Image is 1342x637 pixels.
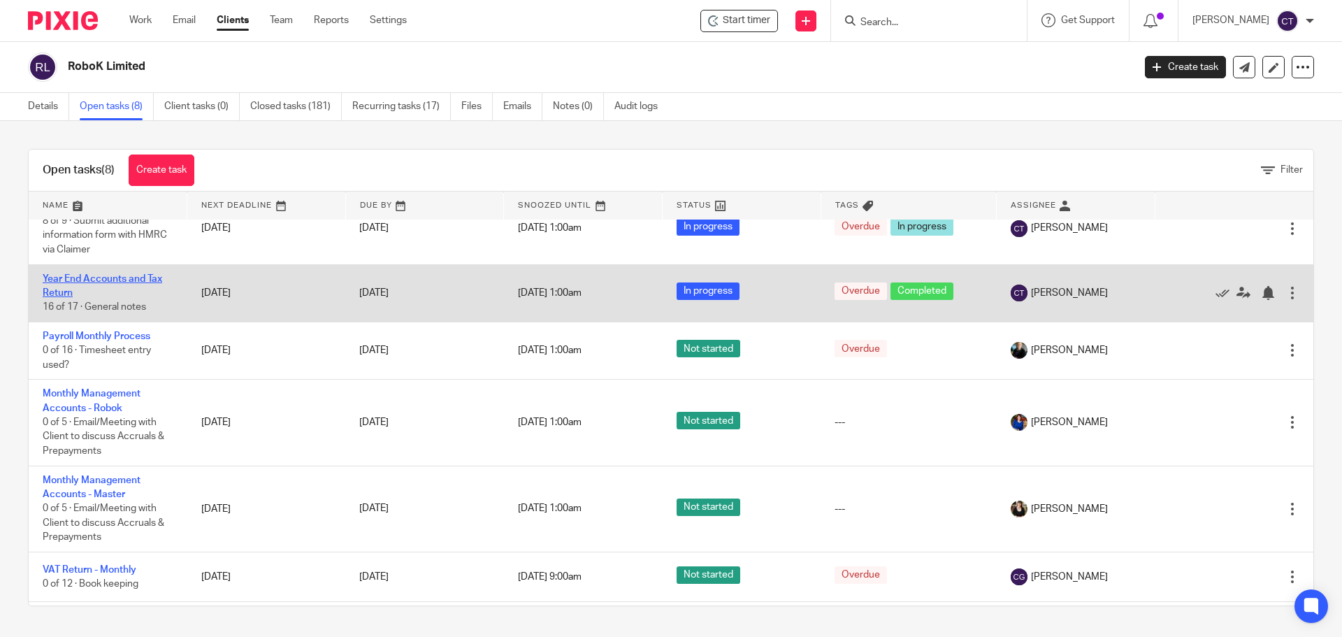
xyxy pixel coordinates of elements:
span: Not started [677,566,740,584]
a: Emails [503,93,542,120]
span: Not started [677,412,740,429]
span: Not started [677,340,740,357]
span: [PERSON_NAME] [1031,570,1108,584]
a: Open tasks (8) [80,93,154,120]
img: Helen%20Campbell.jpeg [1011,501,1027,517]
a: Client tasks (0) [164,93,240,120]
span: [PERSON_NAME] [1031,343,1108,357]
span: In progress [677,282,739,300]
span: (8) [101,164,115,176]
span: Snoozed Until [518,201,591,209]
span: Filter [1280,165,1303,175]
a: Team [270,13,293,27]
span: Status [677,201,712,209]
span: 16 of 17 · General notes [43,302,146,312]
span: [PERSON_NAME] [1031,286,1108,300]
img: svg%3E [1011,568,1027,585]
span: Get Support [1061,15,1115,25]
td: [DATE] [187,552,346,601]
span: [PERSON_NAME] [1031,502,1108,516]
span: [DATE] [359,417,389,427]
span: [DATE] 1:00am [518,417,582,427]
a: Details [28,93,69,120]
a: Payroll Monthly Process [43,331,150,341]
td: [DATE] [187,264,346,322]
a: Mark as done [1215,286,1236,300]
h2: RoboK Limited [68,59,913,74]
img: Nicole.jpeg [1011,414,1027,431]
a: Clients [217,13,249,27]
td: [DATE] [187,380,346,466]
a: Settings [370,13,407,27]
td: [DATE] [187,466,346,552]
a: Create task [1145,56,1226,78]
h1: Open tasks [43,163,115,178]
span: Not started [677,499,740,516]
span: [DATE] [359,572,389,582]
a: Files [461,93,493,120]
span: 8 of 9 · Submit additional information form with HMRC via Claimer [43,216,167,255]
span: 0 of 5 · Email/Meeting with Client to discuss Accruals & Prepayments [43,417,164,456]
img: svg%3E [1276,10,1299,32]
a: Monthly Management Accounts - Master [43,475,140,499]
span: Tags [835,201,859,209]
a: Email [173,13,196,27]
span: [DATE] 1:00am [518,288,582,298]
input: Search [859,17,985,29]
span: [PERSON_NAME] [1031,415,1108,429]
span: 0 of 16 · Timesheet entry used? [43,345,151,370]
img: nicky-partington.jpg [1011,342,1027,359]
div: --- [835,415,982,429]
div: --- [835,502,982,516]
img: svg%3E [1011,220,1027,237]
img: svg%3E [28,52,57,82]
img: Pixie [28,11,98,30]
span: 0 of 5 · Email/Meeting with Client to discuss Accruals & Prepayments [43,503,164,542]
a: Create task [129,155,194,186]
a: Closed tasks (181) [250,93,342,120]
a: Reports [314,13,349,27]
span: [DATE] [359,223,389,233]
span: In progress [890,218,953,236]
p: [PERSON_NAME] [1192,13,1269,27]
span: [DATE] 9:00am [518,572,582,582]
span: Overdue [835,566,887,584]
a: Year End Accounts and Tax Return [43,274,162,298]
span: In progress [677,218,739,236]
span: [DATE] [359,288,389,298]
span: Overdue [835,340,887,357]
span: Overdue [835,218,887,236]
a: Notes (0) [553,93,604,120]
div: RoboK Limited [700,10,778,32]
span: [DATE] [359,504,389,514]
a: Audit logs [614,93,668,120]
span: Start timer [723,13,770,28]
span: [DATE] 1:00am [518,504,582,514]
span: [DATE] 1:00am [518,224,582,234]
a: Monthly Management Accounts - Robok [43,389,140,413]
img: svg%3E [1011,285,1027,301]
td: [DATE] [187,192,346,264]
span: [DATE] [359,345,389,355]
a: Recurring tasks (17) [352,93,451,120]
span: [PERSON_NAME] [1031,221,1108,235]
a: VAT Return - Monthly [43,565,136,575]
a: Work [129,13,152,27]
span: Completed [890,282,953,300]
td: [DATE] [187,322,346,379]
span: 0 of 12 · Book keeping [43,579,138,589]
span: [DATE] 1:00am [518,345,582,355]
span: Overdue [835,282,887,300]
